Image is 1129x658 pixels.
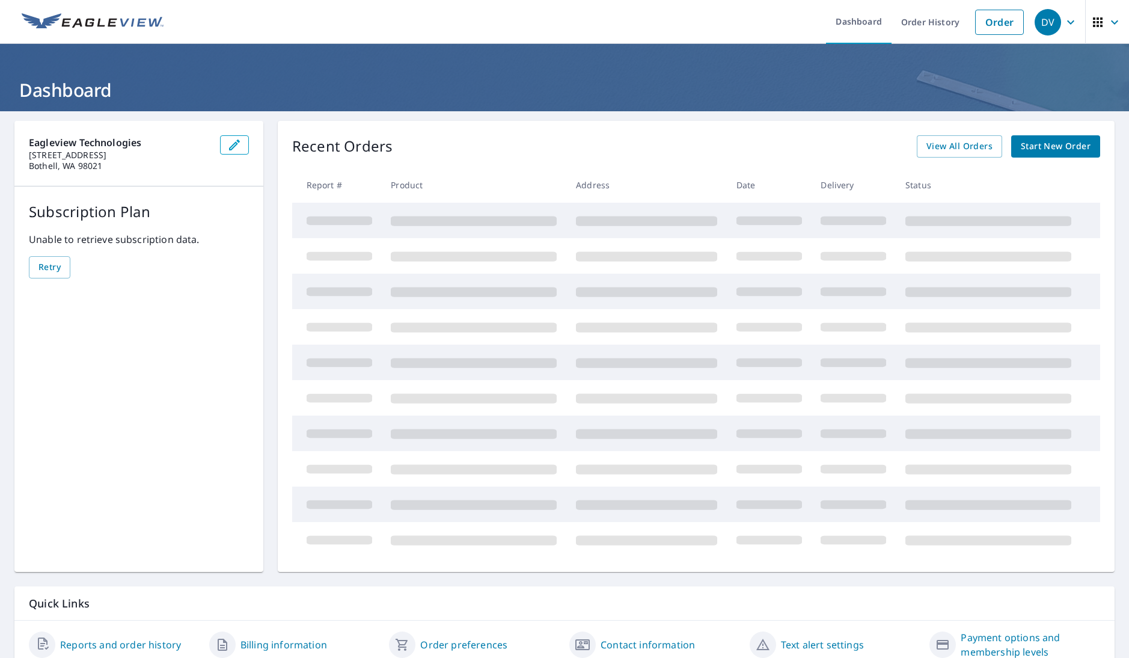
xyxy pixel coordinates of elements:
[1011,135,1100,158] a: Start New Order
[292,135,393,158] p: Recent Orders
[781,638,864,652] a: Text alert settings
[917,135,1002,158] a: View All Orders
[38,260,61,275] span: Retry
[926,139,993,154] span: View All Orders
[420,638,507,652] a: Order preferences
[29,232,249,247] p: Unable to retrieve subscription data.
[811,167,896,203] th: Delivery
[601,638,695,652] a: Contact information
[14,78,1115,102] h1: Dashboard
[1035,9,1061,35] div: DV
[727,167,812,203] th: Date
[975,10,1024,35] a: Order
[29,161,210,171] p: Bothell, WA 98021
[60,638,181,652] a: Reports and order history
[240,638,327,652] a: Billing information
[29,135,210,150] p: Eagleview Technologies
[22,13,164,31] img: EV Logo
[1021,139,1091,154] span: Start New Order
[29,150,210,161] p: [STREET_ADDRESS]
[566,167,727,203] th: Address
[896,167,1081,203] th: Status
[292,167,382,203] th: Report #
[29,256,70,278] button: Retry
[29,201,249,223] p: Subscription Plan
[29,596,1100,611] p: Quick Links
[381,167,566,203] th: Product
